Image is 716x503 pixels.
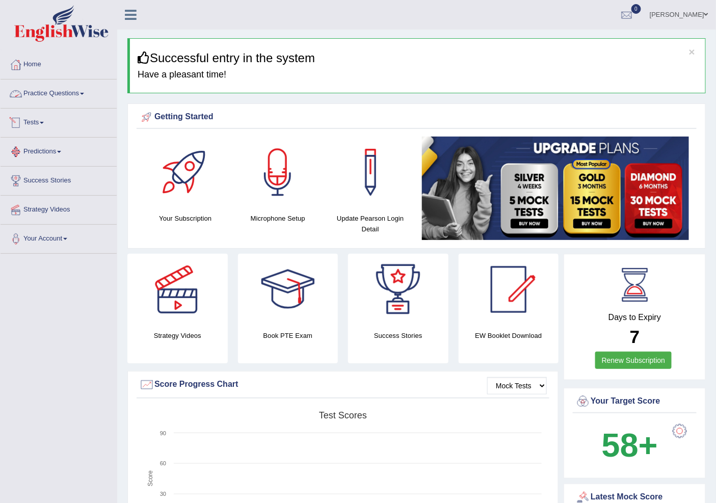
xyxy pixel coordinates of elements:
a: Predictions [1,138,117,163]
h4: Update Pearson Login Detail [329,213,412,234]
tspan: Test scores [319,410,367,420]
text: 60 [160,460,166,466]
b: 58+ [602,427,658,464]
h4: Strategy Videos [127,330,228,341]
a: Home [1,50,117,76]
span: 0 [631,4,642,14]
text: 30 [160,491,166,497]
a: Success Stories [1,167,117,192]
h4: Have a pleasant time! [138,70,698,80]
h4: EW Booklet Download [459,330,559,341]
img: small5.jpg [422,137,690,240]
h4: Days to Expiry [575,313,694,322]
h4: Your Subscription [144,213,227,224]
text: 90 [160,430,166,436]
a: Practice Questions [1,80,117,105]
a: Renew Subscription [595,352,672,369]
div: Your Target Score [575,394,694,409]
h4: Success Stories [348,330,448,341]
a: Tests [1,109,117,134]
h4: Book PTE Exam [238,330,338,341]
a: Your Account [1,225,117,250]
h3: Successful entry in the system [138,51,698,65]
a: Strategy Videos [1,196,117,221]
button: × [689,46,695,57]
div: Getting Started [139,110,694,125]
h4: Microphone Setup [237,213,320,224]
tspan: Score [147,470,154,487]
div: Score Progress Chart [139,377,547,392]
b: 7 [630,327,640,347]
